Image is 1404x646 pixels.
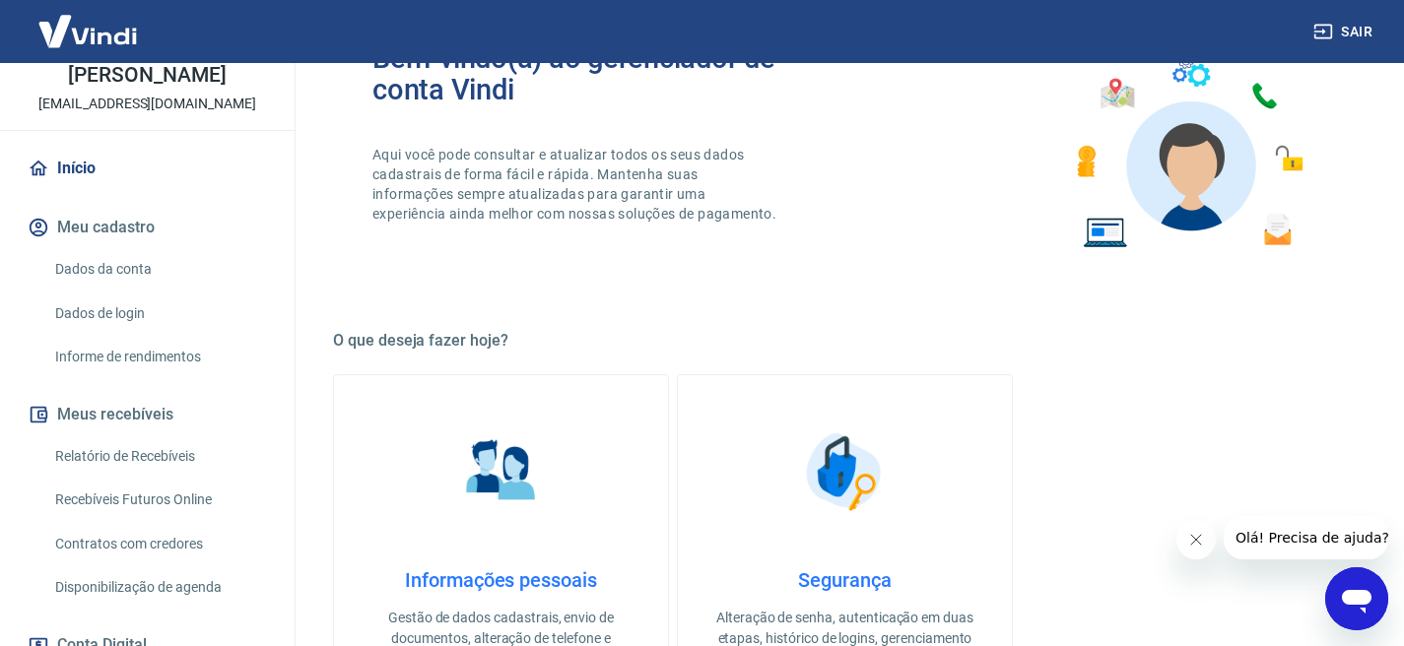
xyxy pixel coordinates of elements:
a: Início [24,147,271,190]
img: Informações pessoais [452,422,551,521]
img: Imagem de um avatar masculino com diversos icones exemplificando as funcionalidades do gerenciado... [1059,42,1317,260]
a: Recebíveis Futuros Online [47,480,271,520]
a: Contratos com credores [47,524,271,564]
a: Disponibilização de agenda [47,567,271,608]
a: Informe de rendimentos [47,337,271,377]
p: Aqui você pode consultar e atualizar todos os seus dados cadastrais de forma fácil e rápida. Mant... [372,145,780,224]
button: Meus recebíveis [24,393,271,436]
button: Meu cadastro [24,206,271,249]
span: Olá! Precisa de ajuda? [12,14,166,30]
h2: Bem-vindo(a) ao gerenciador de conta Vindi [372,42,845,105]
p: [PERSON_NAME] [68,65,226,86]
a: Dados da conta [47,249,271,290]
h5: O que deseja fazer hoje? [333,331,1357,351]
button: Sair [1309,14,1380,50]
iframe: Botão para abrir a janela de mensagens [1325,567,1388,630]
h4: Segurança [709,568,980,592]
img: Vindi [24,1,152,61]
h4: Informações pessoais [366,568,636,592]
img: Segurança [796,422,895,521]
iframe: Fechar mensagem [1176,520,1216,559]
iframe: Mensagem da empresa [1224,516,1388,559]
p: [EMAIL_ADDRESS][DOMAIN_NAME] [38,94,256,114]
a: Relatório de Recebíveis [47,436,271,477]
a: Dados de login [47,293,271,334]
